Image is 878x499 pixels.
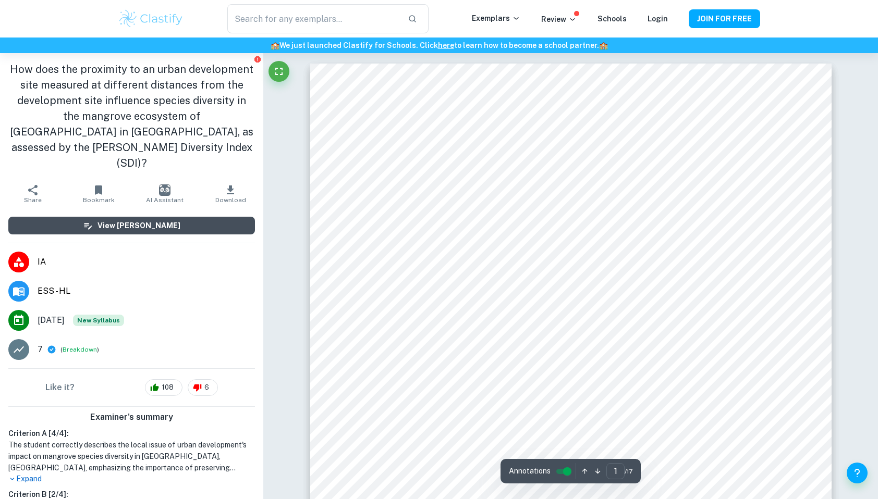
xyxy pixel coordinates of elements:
a: Schools [597,15,627,23]
img: AI Assistant [159,184,170,196]
span: Bookmark [83,196,115,204]
span: [DATE] [38,314,65,327]
button: Bookmark [66,179,131,208]
a: Login [648,15,668,23]
div: Starting from the May 2026 session, the ESS IA requirements have changed. We created this exempla... [73,315,124,326]
span: AI Assistant [146,196,184,204]
button: View [PERSON_NAME] [8,217,255,234]
span: IA [38,256,255,268]
span: 🏫 [271,41,279,49]
span: Download [215,196,246,204]
p: Exemplars [472,13,520,24]
span: ( ) [60,345,99,355]
p: Expand [8,473,255,484]
a: here [438,41,454,49]
p: 7 [38,343,43,356]
span: New Syllabus [73,315,124,326]
span: Share [24,196,42,204]
span: 6 [199,382,215,393]
p: Review [541,14,577,25]
input: Search for any exemplars... [227,4,399,33]
h6: We just launched Clastify for Schools. Click to learn how to become a school partner. [2,40,876,51]
h1: The student correctly describes the local issue of urban development's impact on mangrove species... [8,439,255,473]
h6: Criterion A [ 4 / 4 ]: [8,428,255,439]
div: 108 [145,379,182,396]
button: Breakdown [63,345,97,354]
h6: View [PERSON_NAME] [97,220,180,231]
h1: How does the proximity to an urban development site measured at different distances from the deve... [8,61,255,171]
h6: Like it? [45,381,75,394]
img: Clastify logo [118,8,184,29]
button: Report issue [253,55,261,63]
button: Help and Feedback [847,463,868,483]
span: / 17 [625,467,632,476]
button: Fullscreen [269,61,289,82]
button: AI Assistant [132,179,198,208]
span: ESS - HL [38,285,255,297]
button: JOIN FOR FREE [689,9,760,28]
span: Annotations [509,466,551,477]
span: 🏫 [599,41,608,49]
div: 6 [188,379,218,396]
h6: Examiner's summary [4,411,259,423]
button: Download [198,179,263,208]
span: 108 [156,382,179,393]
